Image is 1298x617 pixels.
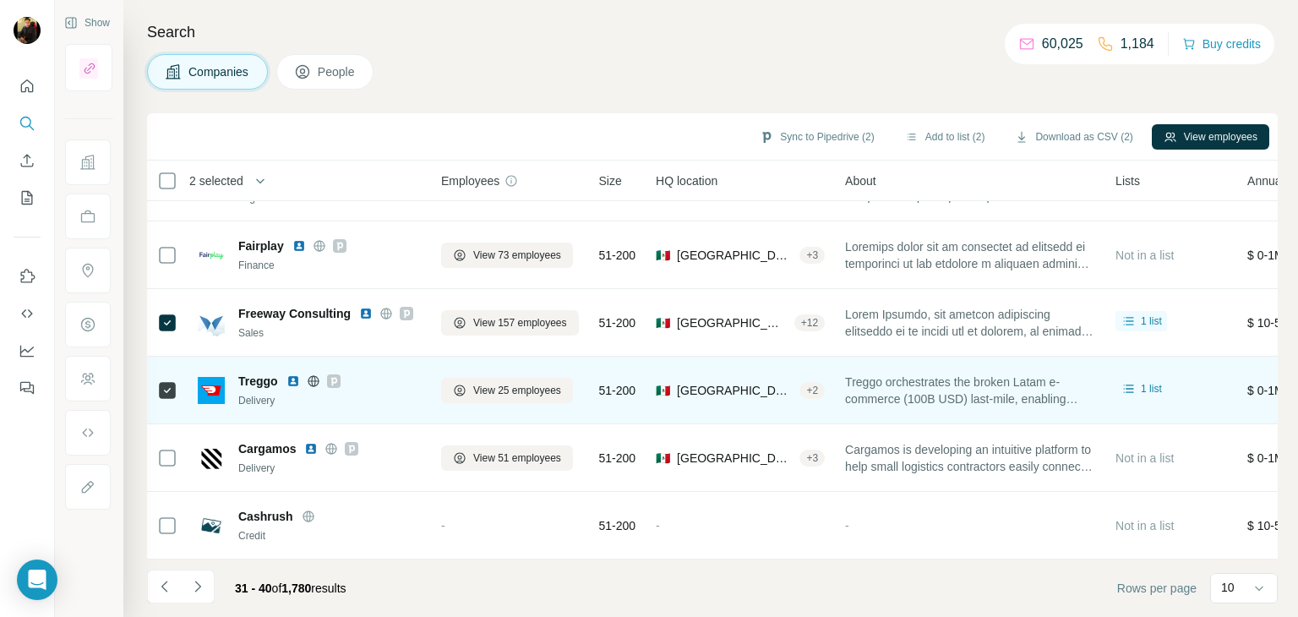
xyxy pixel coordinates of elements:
[1115,172,1140,189] span: Lists
[238,393,421,408] div: Delivery
[238,461,421,476] div: Delivery
[599,247,636,264] span: 51-200
[238,258,421,273] div: Finance
[441,519,445,532] span: -
[1141,314,1162,329] span: 1 list
[1247,248,1284,262] span: $ 0-1M
[238,325,421,341] div: Sales
[845,441,1095,475] span: Cargamos is developing an intuitive platform to help small logistics contractors easily connect a...
[845,238,1095,272] span: Loremips dolor sit am consectet ad elitsedd ei temporinci ut lab etdolore m aliquaen adminimv qui...
[304,442,318,456] img: LinkedIn logo
[1182,32,1261,56] button: Buy credits
[198,512,225,539] img: Logo of Cashrush
[1247,519,1297,532] span: $ 10-50M
[1247,451,1284,465] span: $ 0-1M
[677,314,788,331] span: [GEOGRAPHIC_DATA]
[14,261,41,292] button: Use Surfe on LinkedIn
[441,172,499,189] span: Employees
[238,528,421,543] div: Credit
[748,124,886,150] button: Sync to Pipedrive (2)
[656,519,660,532] span: -
[198,377,225,404] img: Logo of Treggo
[441,243,573,268] button: View 73 employees
[473,450,561,466] span: View 51 employees
[845,172,876,189] span: About
[1247,316,1297,330] span: $ 10-50M
[1115,451,1174,465] span: Not in a list
[599,172,622,189] span: Size
[845,374,1095,407] span: Treggo orchestrates the broken Latam e-commerce (100B USD) last-mile, enabling shippers to access...
[318,63,357,80] span: People
[441,445,573,471] button: View 51 employees
[677,450,793,467] span: [GEOGRAPHIC_DATA]
[656,450,670,467] span: 🇲🇽
[359,307,373,320] img: LinkedIn logo
[599,450,636,467] span: 51-200
[272,582,282,595] span: of
[17,560,57,600] div: Open Intercom Messenger
[14,298,41,329] button: Use Surfe API
[14,17,41,44] img: Avatar
[147,20,1278,44] h4: Search
[238,508,293,525] span: Cashrush
[292,239,306,253] img: LinkedIn logo
[1221,579,1235,596] p: 10
[473,383,561,398] span: View 25 employees
[794,315,825,330] div: + 12
[473,315,567,330] span: View 157 employees
[198,309,225,336] img: Logo of Freeway Consulting
[441,378,573,403] button: View 25 employees
[14,183,41,213] button: My lists
[799,450,825,466] div: + 3
[238,440,296,457] span: Cargamos
[198,445,225,472] img: Logo of Cargamos
[238,238,284,254] span: Fairplay
[181,570,215,603] button: Navigate to next page
[599,517,636,534] span: 51-200
[1115,519,1174,532] span: Not in a list
[799,383,825,398] div: + 2
[238,373,278,390] span: Treggo
[147,570,181,603] button: Navigate to previous page
[235,582,346,595] span: results
[286,374,300,388] img: LinkedIn logo
[1121,34,1154,54] p: 1,184
[893,124,997,150] button: Add to list (2)
[198,242,225,269] img: Logo of Fairplay
[189,172,243,189] span: 2 selected
[235,582,272,595] span: 31 - 40
[281,582,311,595] span: 1,780
[845,519,849,532] span: -
[599,382,636,399] span: 51-200
[799,248,825,263] div: + 3
[845,306,1095,340] span: Lorem Ipsumdo, sit ametcon adipiscing elitseddo ei te incidi utl et dolorem, al enimadmi ven quis...
[1042,34,1083,54] p: 60,025
[1247,384,1284,397] span: $ 0-1M
[238,305,351,322] span: Freeway Consulting
[656,247,670,264] span: 🇲🇽
[1152,124,1269,150] button: View employees
[1141,381,1162,396] span: 1 list
[14,336,41,366] button: Dashboard
[441,310,579,336] button: View 157 employees
[14,71,41,101] button: Quick start
[1003,124,1144,150] button: Download as CSV (2)
[677,382,793,399] span: [GEOGRAPHIC_DATA]
[1117,580,1197,597] span: Rows per page
[473,248,561,263] span: View 73 employees
[188,63,250,80] span: Companies
[52,10,122,35] button: Show
[656,314,670,331] span: 🇲🇽
[677,247,793,264] span: [GEOGRAPHIC_DATA]
[656,382,670,399] span: 🇲🇽
[14,373,41,403] button: Feedback
[1115,248,1174,262] span: Not in a list
[656,172,717,189] span: HQ location
[599,314,636,331] span: 51-200
[14,145,41,176] button: Enrich CSV
[14,108,41,139] button: Search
